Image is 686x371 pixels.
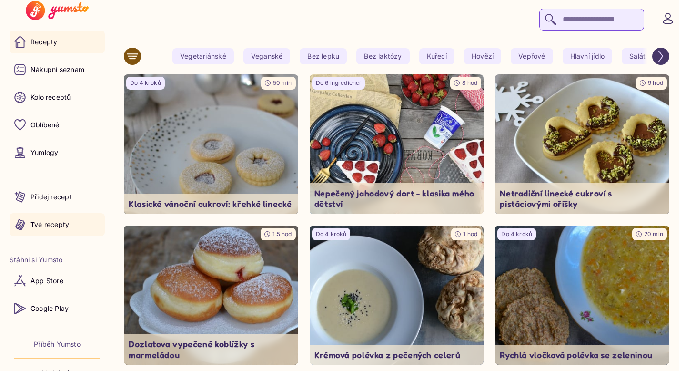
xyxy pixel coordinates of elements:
[30,192,72,202] p: Přidej recept
[243,48,291,64] yumsto-tag: Veganské
[10,58,105,81] a: Nákupní seznam
[314,350,479,361] p: Krémová polévka z pečených celerů
[30,220,69,229] p: Tvé recepty
[30,65,84,74] p: Nákupní seznam
[463,230,477,237] span: 1 hod
[495,74,669,214] img: undefined
[495,226,669,365] img: undefined
[501,230,532,238] p: Do 4 kroků
[273,79,292,86] span: 50 min
[10,255,105,265] li: Stáhni si Yumsto
[622,48,653,64] yumsto-tag: Salát
[464,48,501,64] yumsto-tag: Hovězí
[644,230,663,237] span: 20 min
[30,148,58,157] p: Yumlogy
[648,79,663,86] span: 9 hod
[316,79,361,87] p: Do 6 ingrediencí
[462,79,477,86] span: 8 hod
[26,1,88,20] img: Yumsto logo
[10,141,105,164] a: Yumlogy
[10,185,105,208] a: Přidej recept
[495,74,669,214] a: undefined9 hodNetradiční linecké cukroví s pistáciovými oříšky
[172,48,234,64] yumsto-tag: Vegetariánské
[124,74,298,214] a: undefinedDo 4 kroků50 minKlasické vánoční cukroví: křehké linecké
[30,93,71,102] p: Kolo receptů
[124,74,298,214] img: undefined
[500,350,665,361] p: Rychlá vločková polévka se zeleninou
[30,37,57,47] p: Recepty
[129,198,293,209] p: Klasické vánoční cukroví: křehké linecké
[272,230,292,237] span: 1.5 hod
[495,226,669,365] a: undefinedDo 4 kroků20 minRychlá vločková polévka se zeleninou
[130,79,161,87] p: Do 4 kroků
[300,48,347,64] yumsto-tag: Bez lepku
[419,48,454,64] yumsto-tag: Kuřecí
[563,48,613,64] yumsto-tag: Hlavní jídlo
[356,48,409,64] yumsto-tag: Bez laktózy
[30,276,63,286] p: App Store
[10,86,105,109] a: Kolo receptů
[310,74,484,214] img: undefined
[511,48,553,64] yumsto-tag: Vepřové
[316,230,347,238] p: Do 4 kroků
[30,304,69,313] p: Google Play
[314,188,479,209] p: Nepečený jahodový dort - klasika mého dětství
[129,339,293,360] p: Dozlatova vypečené koblížky s marmeládou
[310,226,484,365] img: undefined
[10,213,105,236] a: Tvé recepty
[500,188,665,209] p: Netradiční linecké cukroví s pistáciovými oříšky
[652,48,669,65] button: Scroll right
[30,120,60,130] p: Oblíbené
[10,269,105,292] a: App Store
[124,226,298,365] a: undefined1.5 hodDozlatova vypečené koblížky s marmeládou
[310,74,484,214] a: undefinedDo 6 ingrediencí8 hodNepečený jahodový dort - klasika mého dětství
[10,297,105,320] a: Google Play
[310,226,484,365] a: undefinedDo 4 kroků1 hodKrémová polévka z pečených celerů
[10,31,105,53] a: Recepty
[34,340,81,349] a: Příběh Yumsto
[124,226,298,365] img: undefined
[10,113,105,136] a: Oblíbené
